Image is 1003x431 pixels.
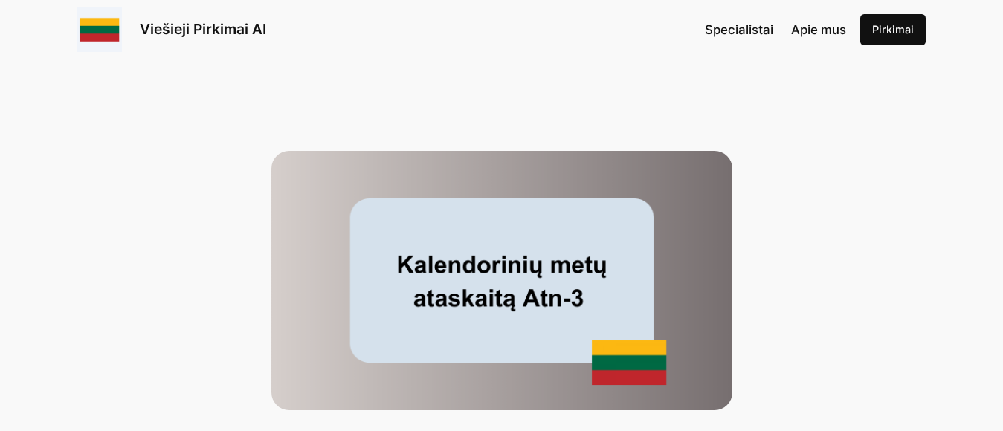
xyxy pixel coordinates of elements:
img: Viešieji pirkimai logo [77,7,122,52]
a: Specialistai [705,20,773,39]
span: Specialistai [705,22,773,37]
nav: Navigation [705,20,846,39]
a: Pirkimai [860,14,926,45]
span: Apie mus [791,22,846,37]
a: Viešieji Pirkimai AI [140,20,266,38]
a: Apie mus [791,20,846,39]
